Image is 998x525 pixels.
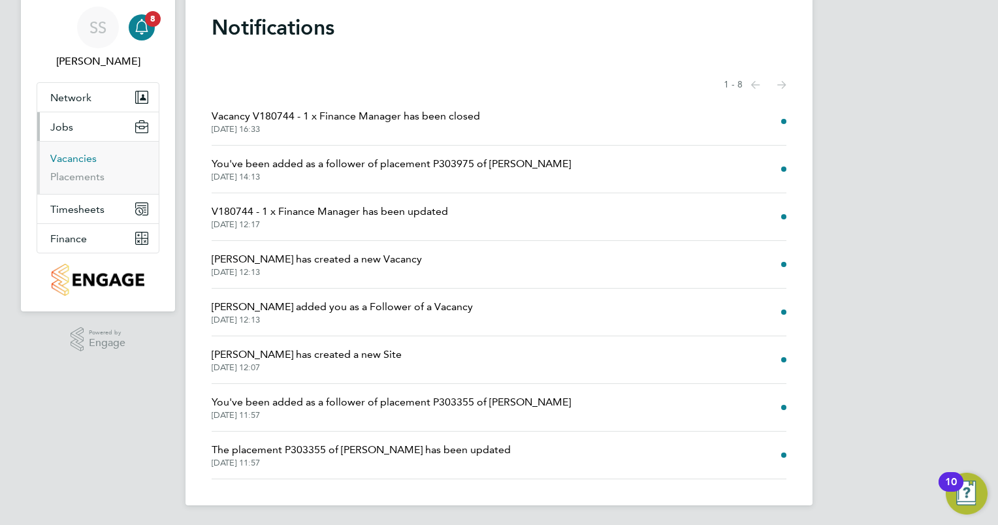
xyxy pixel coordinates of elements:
[52,264,144,296] img: countryside-properties-logo-retina.png
[37,195,159,223] button: Timesheets
[212,108,480,124] span: Vacancy V180744 - 1 x Finance Manager has been closed
[212,442,511,458] span: The placement P303355 of [PERSON_NAME] has been updated
[50,121,73,133] span: Jobs
[212,251,422,267] span: [PERSON_NAME] has created a new Vacancy
[212,156,571,172] span: You've been added as a follower of placement P303975 of [PERSON_NAME]
[212,156,571,182] a: You've been added as a follower of placement P303975 of [PERSON_NAME][DATE] 14:13
[89,338,125,349] span: Engage
[37,264,159,296] a: Go to home page
[37,141,159,194] div: Jobs
[145,11,161,27] span: 8
[212,204,448,230] a: V180744 - 1 x Finance Manager has been updated[DATE] 12:17
[212,362,402,373] span: [DATE] 12:07
[37,112,159,141] button: Jobs
[50,232,87,245] span: Finance
[212,299,473,325] a: [PERSON_NAME] added you as a Follower of a Vacancy[DATE] 12:13
[212,108,480,135] a: Vacancy V180744 - 1 x Finance Manager has been closed[DATE] 16:33
[89,327,125,338] span: Powered by
[945,482,957,499] div: 10
[37,7,159,69] a: SS[PERSON_NAME]
[37,83,159,112] button: Network
[212,14,786,40] h1: Notifications
[212,410,571,421] span: [DATE] 11:57
[212,442,511,468] a: The placement P303355 of [PERSON_NAME] has been updated[DATE] 11:57
[212,251,422,278] a: [PERSON_NAME] has created a new Vacancy[DATE] 12:13
[724,72,786,98] nav: Select page of notifications list
[212,172,571,182] span: [DATE] 14:13
[212,315,473,325] span: [DATE] 12:13
[212,299,473,315] span: [PERSON_NAME] added you as a Follower of a Vacancy
[89,19,106,36] span: SS
[212,394,571,410] span: You've been added as a follower of placement P303355 of [PERSON_NAME]
[71,327,126,352] a: Powered byEngage
[212,219,448,230] span: [DATE] 12:17
[724,78,743,91] span: 1 - 8
[212,458,511,468] span: [DATE] 11:57
[946,473,988,515] button: Open Resource Center, 10 new notifications
[50,91,91,104] span: Network
[50,203,105,215] span: Timesheets
[50,152,97,165] a: Vacancies
[212,394,571,421] a: You've been added as a follower of placement P303355 of [PERSON_NAME][DATE] 11:57
[212,124,480,135] span: [DATE] 16:33
[129,7,155,48] a: 8
[37,54,159,69] span: Sally Seabrook
[212,204,448,219] span: V180744 - 1 x Finance Manager has been updated
[212,267,422,278] span: [DATE] 12:13
[212,347,402,373] a: [PERSON_NAME] has created a new Site[DATE] 12:07
[50,170,105,183] a: Placements
[37,224,159,253] button: Finance
[212,347,402,362] span: [PERSON_NAME] has created a new Site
